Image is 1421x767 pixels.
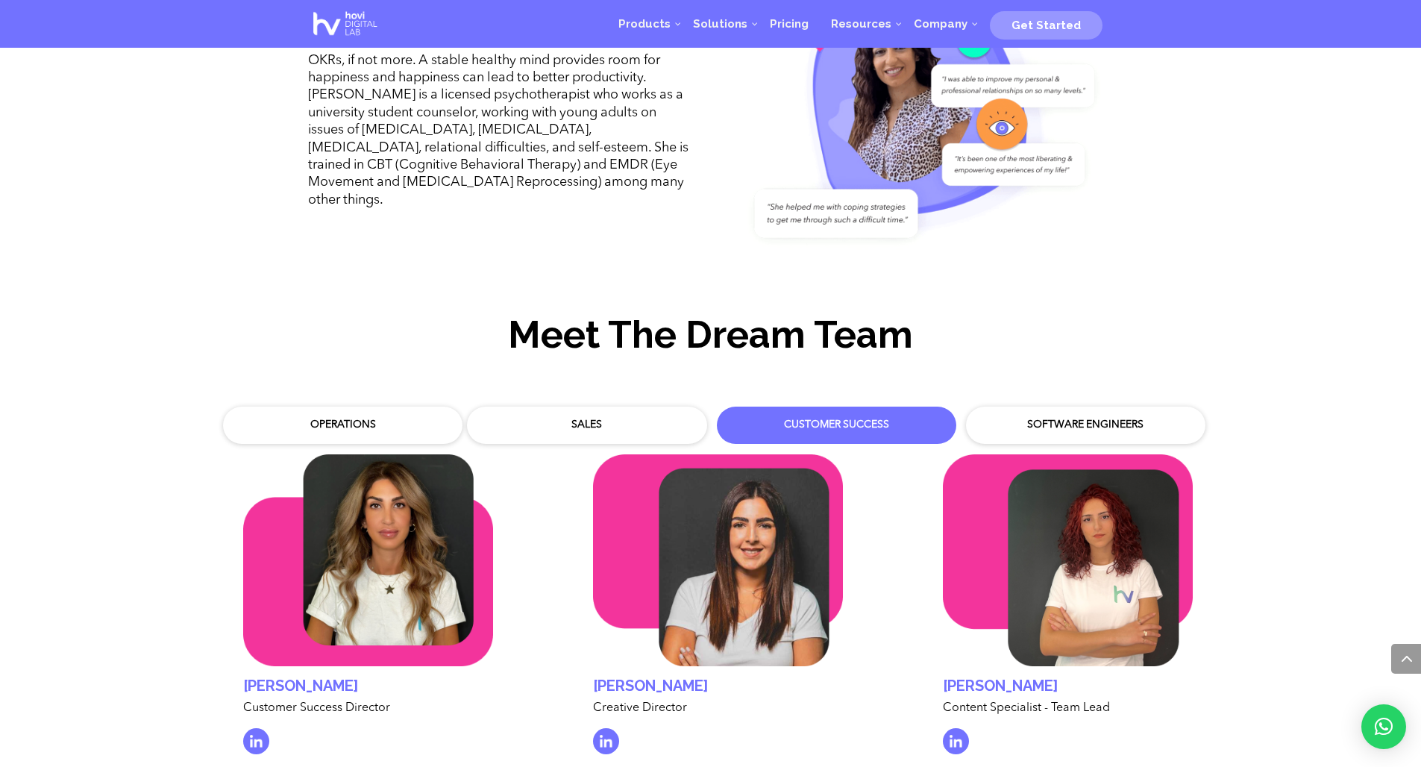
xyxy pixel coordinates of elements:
[914,17,967,31] span: Company
[728,418,945,433] div: Customer Success
[693,17,747,31] span: Solutions
[759,1,820,46] a: Pricing
[831,17,891,31] span: Resources
[1011,19,1081,32] span: Get Started
[607,1,682,46] a: Products
[977,418,1194,433] div: Software Engineers
[770,17,809,31] span: Pricing
[903,1,979,46] a: Company
[820,1,903,46] a: Resources
[308,314,1114,363] h2: Meet The Dream Team
[618,17,671,31] span: Products
[990,13,1102,35] a: Get Started
[234,418,451,433] div: Operations
[478,418,695,433] div: Sales
[682,1,759,46] a: Solutions
[308,36,688,207] span: We believe in mental health as much as we believe in KPIs and OKRs, if not more. A stable healthy...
